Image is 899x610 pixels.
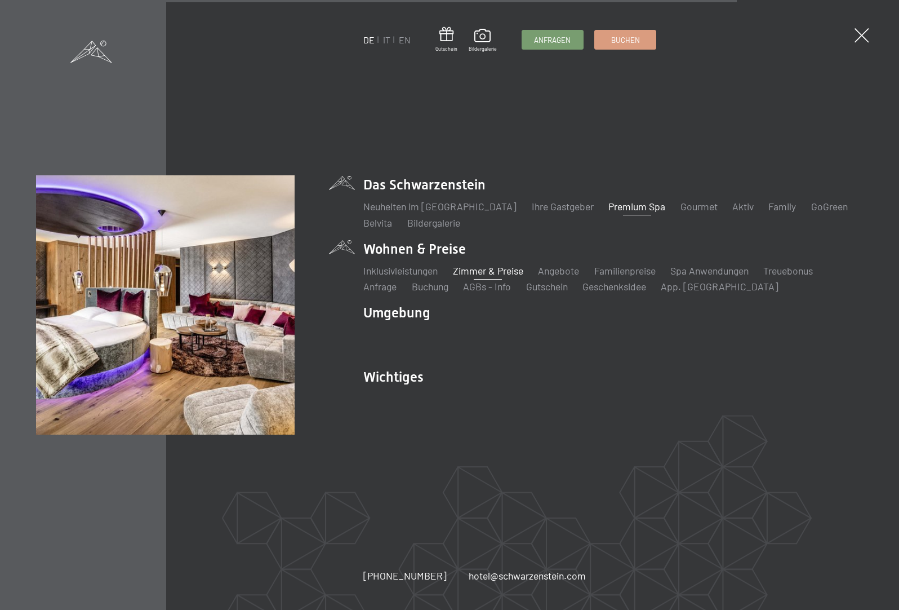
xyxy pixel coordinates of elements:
[680,200,717,213] a: Gourmet
[463,280,511,293] a: AGBs - Info
[363,569,447,582] span: [PHONE_NUMBER]
[363,569,447,583] a: [PHONE_NUMBER]
[453,264,523,277] a: Zimmer & Preise
[399,34,411,45] a: EN
[611,35,639,45] span: Buchen
[526,280,567,293] a: Gutschein
[469,46,497,52] span: Bildergalerie
[363,200,517,213] a: Neuheiten im [GEOGRAPHIC_DATA]
[36,175,295,435] img: Ein Wellness-Urlaub in Südtirol – 7.700 m² Spa, 10 Saunen
[594,264,655,277] a: Familienpreise
[534,35,571,45] span: Anfragen
[732,200,754,213] a: Aktiv
[811,200,848,213] a: GoGreen
[383,34,390,45] a: IT
[363,216,392,229] a: Belvita
[435,27,457,52] a: Gutschein
[595,30,656,49] a: Buchen
[661,280,778,293] a: App. [GEOGRAPHIC_DATA]
[363,264,438,277] a: Inklusivleistungen
[407,216,460,229] a: Bildergalerie
[582,280,646,293] a: Geschenksidee
[538,264,579,277] a: Angebote
[763,264,813,277] a: Treuebonus
[412,280,448,293] a: Buchung
[608,200,665,213] a: Premium Spa
[768,200,796,213] a: Family
[363,34,375,45] a: DE
[670,264,749,277] a: Spa Anwendungen
[532,200,594,213] a: Ihre Gastgeber
[522,30,583,49] a: Anfragen
[469,569,586,583] a: hotel@schwarzenstein.com
[469,29,497,52] a: Bildergalerie
[363,280,397,293] a: Anfrage
[435,46,457,52] span: Gutschein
